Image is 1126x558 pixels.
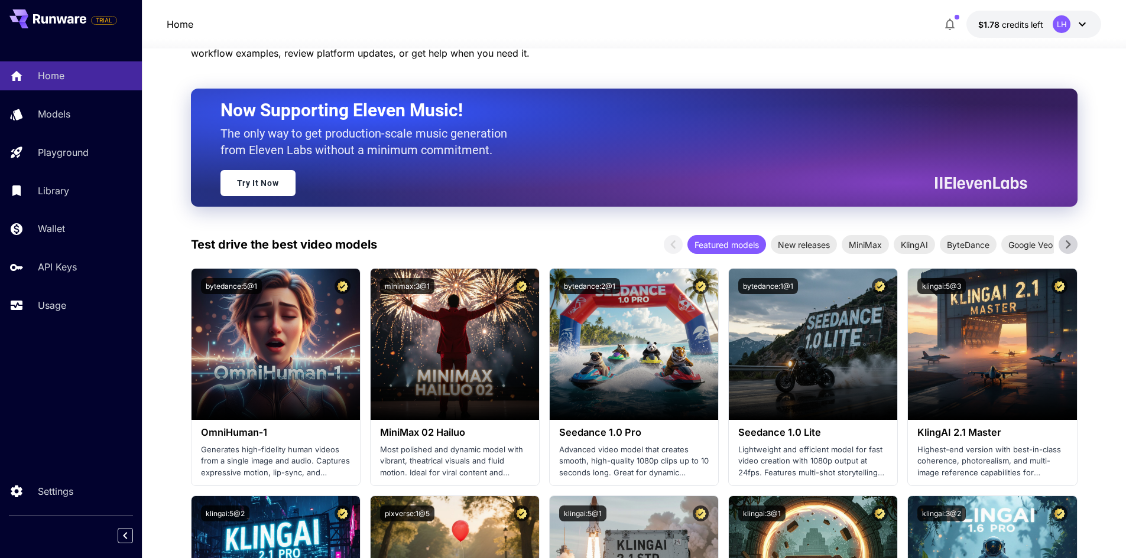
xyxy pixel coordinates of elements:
[978,19,1002,30] span: $1.78
[126,525,142,546] div: Collapse sidebar
[335,278,351,294] button: Certified Model – Vetted for best performance and includes a commercial license.
[738,505,786,521] button: klingai:3@1
[908,269,1076,420] img: alt
[917,505,966,521] button: klingai:3@2
[38,298,66,312] p: Usage
[220,170,296,196] a: Try It Now
[917,278,966,294] button: klingai:5@3
[738,444,888,479] p: Lightweight and efficient model for fast video creation with 1080p output at 24fps. Features mult...
[687,239,766,251] span: Featured models
[380,278,434,294] button: minimax:3@1
[220,125,516,158] p: The only way to get production-scale music generation from Eleven Labs without a minimum commitment.
[371,269,539,420] img: alt
[940,235,997,254] div: ByteDance
[693,505,709,521] button: Certified Model – Vetted for best performance and includes a commercial license.
[771,235,837,254] div: New releases
[559,427,709,438] h3: Seedance 1.0 Pro
[91,13,117,27] span: Add your payment card to enable full platform functionality.
[559,444,709,479] p: Advanced video model that creates smooth, high-quality 1080p clips up to 10 seconds long. Great f...
[940,239,997,251] span: ByteDance
[38,260,77,274] p: API Keys
[1052,278,1067,294] button: Certified Model – Vetted for best performance and includes a commercial license.
[167,17,193,31] a: Home
[38,221,65,236] p: Wallet
[167,17,193,31] nav: breadcrumb
[894,239,935,251] span: KlingAI
[917,444,1067,479] p: Highest-end version with best-in-class coherence, photorealism, and multi-image reference capabil...
[38,68,64,83] p: Home
[1002,19,1043,30] span: credits left
[191,236,377,253] p: Test drive the best video models
[201,427,351,438] h3: OmniHuman‑1
[687,235,766,254] div: Featured models
[738,278,798,294] button: bytedance:1@1
[894,235,935,254] div: KlingAI
[38,145,89,159] p: Playground
[738,427,888,438] h3: Seedance 1.0 Lite
[693,278,709,294] button: Certified Model – Vetted for best performance and includes a commercial license.
[842,239,889,251] span: MiniMax
[118,528,133,543] button: Collapse sidebar
[201,278,262,294] button: bytedance:5@1
[220,99,1018,122] h2: Now Supporting Eleven Music!
[917,427,1067,438] h3: KlingAI 2.1 Master
[380,444,530,479] p: Most polished and dynamic model with vibrant, theatrical visuals and fluid motion. Ideal for vira...
[201,444,351,479] p: Generates high-fidelity human videos from a single image and audio. Captures expressive motion, l...
[842,235,889,254] div: MiniMax
[1052,505,1067,521] button: Certified Model – Vetted for best performance and includes a commercial license.
[335,505,351,521] button: Certified Model – Vetted for best performance and includes a commercial license.
[38,107,70,121] p: Models
[559,505,606,521] button: klingai:5@1
[380,427,530,438] h3: MiniMax 02 Hailuo
[978,18,1043,31] div: $1.7846
[729,269,897,420] img: alt
[92,16,116,25] span: TRIAL
[192,269,360,420] img: alt
[38,184,69,198] p: Library
[966,11,1101,38] button: $1.7846LH
[1001,239,1060,251] span: Google Veo
[550,269,718,420] img: alt
[514,278,530,294] button: Certified Model – Vetted for best performance and includes a commercial license.
[872,505,888,521] button: Certified Model – Vetted for best performance and includes a commercial license.
[559,278,620,294] button: bytedance:2@1
[1001,235,1060,254] div: Google Veo
[872,278,888,294] button: Certified Model – Vetted for best performance and includes a commercial license.
[380,505,434,521] button: pixverse:1@5
[201,505,249,521] button: klingai:5@2
[1053,15,1070,33] div: LH
[514,505,530,521] button: Certified Model – Vetted for best performance and includes a commercial license.
[771,239,837,251] span: New releases
[38,484,73,498] p: Settings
